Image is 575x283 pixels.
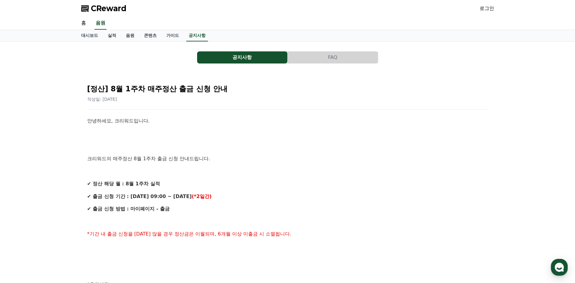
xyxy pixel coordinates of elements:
[76,30,103,41] a: 대시보드
[197,51,287,63] button: 공지사항
[121,30,139,41] a: 음원
[87,206,170,212] strong: ✔ 출금 신청 방법 : 마이페이지 - 출금
[87,231,292,237] span: *기간 내 출금 신청을 [DATE] 않을 경우 정산금은 이월되며, 6개월 이상 미출금 시 소멸됩니다.
[192,194,212,199] strong: (*2일간)
[87,97,117,102] span: 작성일: [DATE]
[87,84,488,94] h2: [정산] 8월 1주차 매주정산 출금 신청 안내
[161,30,184,41] a: 가이드
[87,155,488,163] p: 크리워드의 매주정산 8월 1주차 출금 신청 안내드립니다.
[103,30,121,41] a: 실적
[94,17,107,30] a: 음원
[91,4,126,13] span: CReward
[288,51,378,63] button: FAQ
[480,5,494,12] a: 로그인
[139,30,161,41] a: 콘텐츠
[186,30,208,41] a: 공지사항
[87,117,488,125] p: 안녕하세요, 크리워드입니다.
[81,4,126,13] a: CReward
[87,181,160,187] strong: ✔ 정산 해당 월 : 8월 1주차 실적
[87,194,192,199] strong: ✔ 출금 신청 기간 : [DATE] 09:00 ~ [DATE]
[76,17,91,30] a: 홈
